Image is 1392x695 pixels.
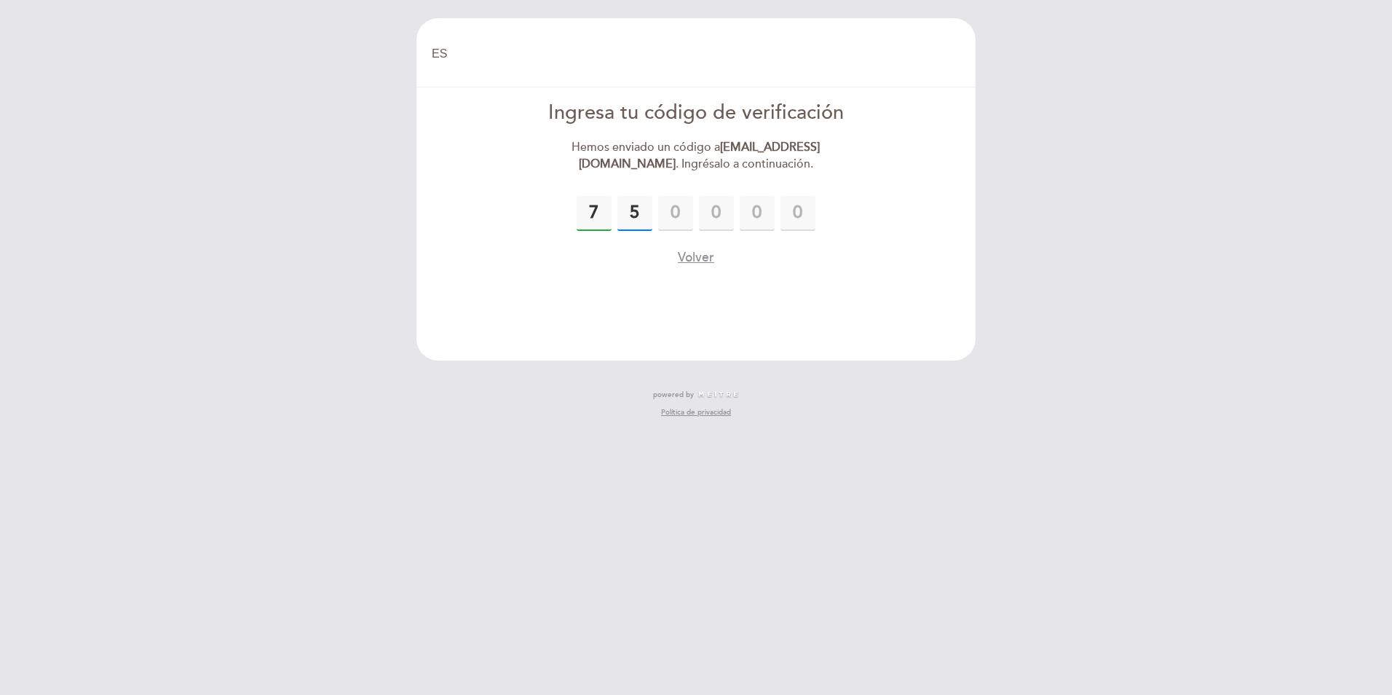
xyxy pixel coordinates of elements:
[617,196,652,231] input: 0
[780,196,815,231] input: 0
[678,248,714,267] button: Volver
[699,196,734,231] input: 0
[577,196,612,231] input: 0
[661,407,731,417] a: Política de privacidad
[658,196,693,231] input: 0
[653,390,739,400] a: powered by
[529,139,863,173] div: Hemos enviado un código a . Ingrésalo a continuación.
[579,140,820,171] strong: [EMAIL_ADDRESS][DOMAIN_NAME]
[697,391,739,398] img: MEITRE
[740,196,775,231] input: 0
[653,390,694,400] span: powered by
[529,99,863,127] div: Ingresa tu código de verificación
